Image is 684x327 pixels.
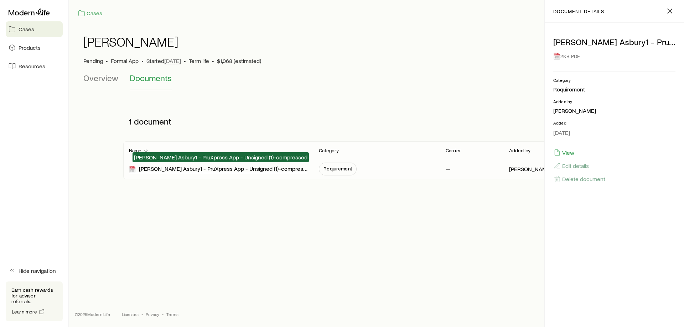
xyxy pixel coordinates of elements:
span: • [141,57,144,64]
span: Requirement [323,166,352,172]
span: Products [19,44,41,51]
p: Pending [83,57,103,64]
div: Case details tabs [83,73,670,90]
p: Started [146,57,181,64]
a: Resources [6,58,63,74]
p: [PERSON_NAME] [553,107,675,114]
p: Category [553,77,675,83]
span: Term life [189,57,209,64]
p: Carrier [446,148,461,153]
p: Added [553,120,675,126]
span: 1 [129,116,132,126]
div: [PERSON_NAME] Asbury1 - PruXpress App - Unsigned (1)-compressed [129,165,307,173]
button: Edit details [553,162,589,170]
p: Name [129,148,142,153]
span: [DATE] [164,57,181,64]
span: • [162,311,164,317]
button: Hide navigation [6,263,63,279]
p: © 2025 Modern Life [75,311,110,317]
span: document [134,116,171,126]
div: 2KB PDF [553,50,675,63]
div: Earn cash rewards for advisor referrals.Learn more [6,281,63,321]
span: [DATE] [553,129,570,136]
span: Overview [83,73,118,83]
p: document details [553,9,604,14]
button: Delete document [553,175,606,183]
a: Privacy [146,311,159,317]
a: Products [6,40,63,56]
p: [PERSON_NAME] [509,165,552,173]
a: Cases [78,9,103,17]
span: Hide navigation [19,267,56,274]
span: Cases [19,26,34,33]
span: $1,068 (estimated) [217,57,261,64]
button: View [553,149,575,157]
a: Terms [166,311,178,317]
span: • [141,311,143,317]
p: [PERSON_NAME] Asbury1 - PruXpress App - Unsigned (1)-compressed [553,37,675,47]
span: Formal App [111,57,139,64]
span: Resources [19,63,45,70]
p: — [446,165,450,173]
h1: [PERSON_NAME] [83,35,178,49]
span: • [212,57,214,64]
a: Cases [6,21,63,37]
span: • [106,57,108,64]
p: Added by [553,99,675,104]
a: Licenses [122,311,139,317]
p: Added by [509,148,530,153]
p: Category [319,148,339,153]
p: Earn cash rewards for advisor referrals. [11,287,57,304]
span: Learn more [12,309,37,314]
p: Requirement [553,86,675,93]
span: • [184,57,186,64]
span: Documents [130,73,172,83]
